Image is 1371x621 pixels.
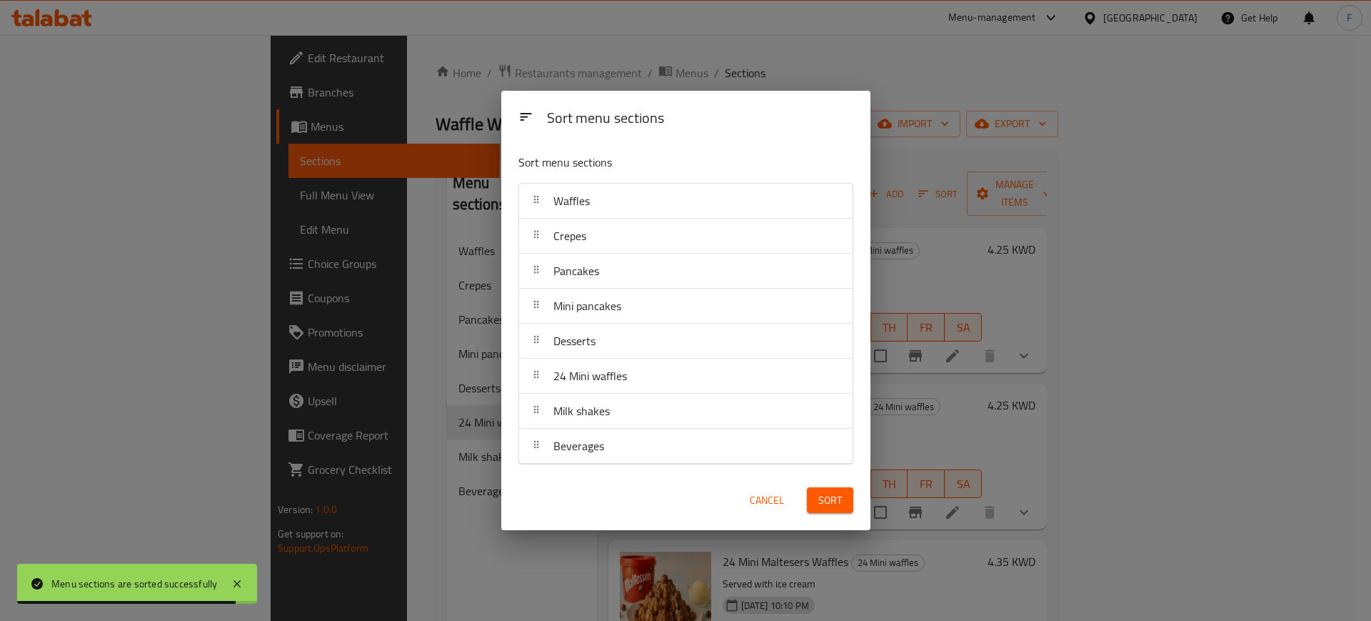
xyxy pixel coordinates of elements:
span: Crepes [553,225,586,247]
div: Desserts [519,324,853,359]
div: Milk shakes [519,394,853,429]
div: Mini pancakes [519,289,853,324]
div: Waffles [519,184,853,219]
span: 24 Mini waffles [553,365,627,387]
span: Milk shakes [553,400,610,422]
span: Desserts [553,330,596,352]
div: 24 Mini waffles [519,359,853,394]
p: Sort menu sections [518,154,784,172]
span: Waffles [553,190,590,212]
span: Pancakes [553,260,599,282]
button: Cancel [744,487,790,514]
div: Beverages [519,429,853,464]
div: Sort menu sections [541,103,859,135]
span: Sort [818,492,842,510]
div: Menu sections are sorted successfully [51,576,217,592]
div: Crepes [519,219,853,254]
span: Mini pancakes [553,295,621,317]
span: Cancel [750,492,784,510]
span: Beverages [553,435,604,457]
button: Sort [807,487,853,514]
div: Pancakes [519,254,853,289]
